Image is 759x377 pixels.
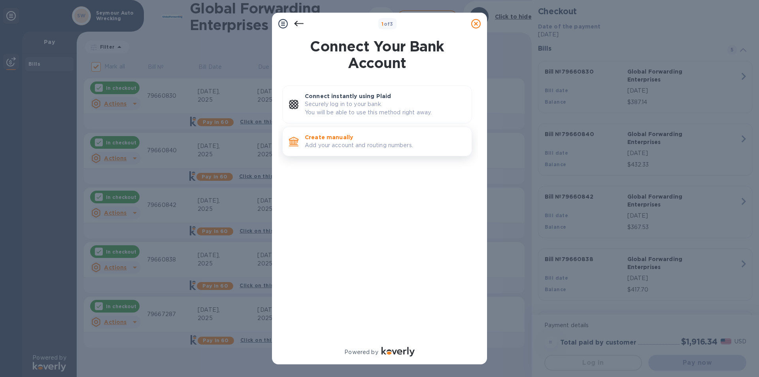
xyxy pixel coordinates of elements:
[305,133,465,141] p: Create manually
[381,347,415,356] img: Logo
[305,141,465,150] p: Add your account and routing numbers.
[305,100,465,117] p: Securely log in to your bank. You will be able to use this method right away.
[381,21,393,27] b: of 3
[381,21,383,27] span: 1
[279,38,475,71] h1: Connect Your Bank Account
[305,92,465,100] p: Connect instantly using Plaid
[344,348,378,356] p: Powered by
